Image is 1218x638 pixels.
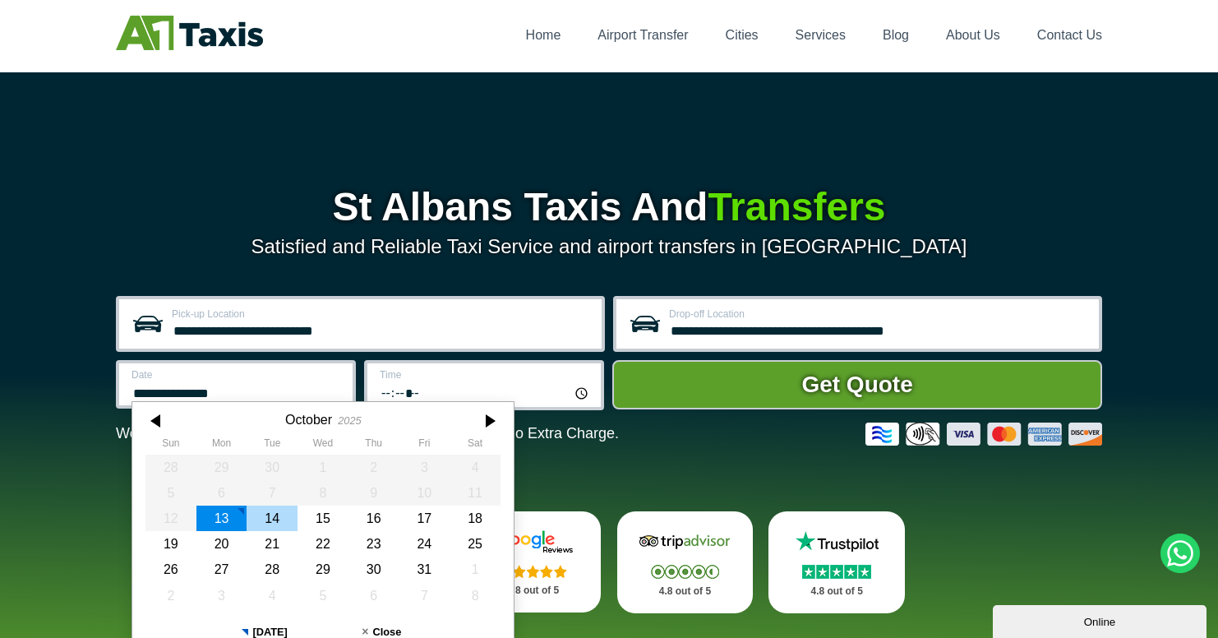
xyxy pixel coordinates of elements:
a: About Us [946,28,1000,42]
th: Sunday [145,437,196,454]
button: Get Quote [612,360,1102,409]
div: 01 October 2025 [298,455,348,480]
img: Google [484,529,583,554]
div: 15 October 2025 [298,506,348,531]
div: 2025 [338,414,361,427]
img: Tripadvisor [635,529,734,554]
div: 16 October 2025 [348,506,399,531]
div: 20 October 2025 [196,531,247,557]
div: 04 November 2025 [247,583,298,608]
div: 29 September 2025 [196,455,247,480]
a: Google Stars 4.8 out of 5 [465,511,602,613]
div: October [285,412,332,428]
div: 07 October 2025 [247,480,298,506]
img: Stars [499,565,567,578]
div: 23 October 2025 [348,531,399,557]
div: 30 September 2025 [247,455,298,480]
div: 02 November 2025 [145,583,196,608]
div: 12 October 2025 [145,506,196,531]
img: A1 Taxis St Albans LTD [116,16,263,50]
a: Tripadvisor Stars 4.8 out of 5 [617,511,754,613]
div: 14 October 2025 [247,506,298,531]
div: 04 October 2025 [450,455,501,480]
span: The Car at No Extra Charge. [431,425,619,442]
img: Credit And Debit Cards [865,423,1102,446]
div: 02 October 2025 [348,455,399,480]
div: 10 October 2025 [399,480,450,506]
label: Time [380,370,591,380]
div: 27 October 2025 [196,557,247,582]
div: 18 October 2025 [450,506,501,531]
div: 21 October 2025 [247,531,298,557]
div: 11 October 2025 [450,480,501,506]
div: 05 October 2025 [145,480,196,506]
div: 28 September 2025 [145,455,196,480]
div: 08 November 2025 [450,583,501,608]
div: 26 October 2025 [145,557,196,582]
th: Thursday [348,437,399,454]
th: Friday [399,437,450,454]
a: Contact Us [1037,28,1102,42]
div: 22 October 2025 [298,531,348,557]
p: 4.8 out of 5 [635,581,736,602]
div: 25 October 2025 [450,531,501,557]
div: 03 November 2025 [196,583,247,608]
a: Home [526,28,561,42]
p: Satisfied and Reliable Taxi Service and airport transfers in [GEOGRAPHIC_DATA] [116,235,1102,258]
div: 08 October 2025 [298,480,348,506]
label: Pick-up Location [172,309,592,319]
div: 13 October 2025 [196,506,247,531]
img: Stars [802,565,871,579]
th: Saturday [450,437,501,454]
a: Services [796,28,846,42]
p: 4.8 out of 5 [787,581,887,602]
div: 07 November 2025 [399,583,450,608]
div: 30 October 2025 [348,557,399,582]
img: Trustpilot [787,529,886,554]
iframe: chat widget [993,602,1210,638]
a: Cities [726,28,759,42]
div: 31 October 2025 [399,557,450,582]
div: 19 October 2025 [145,531,196,557]
a: Airport Transfer [597,28,688,42]
a: Trustpilot Stars 4.8 out of 5 [768,511,905,613]
th: Monday [196,437,247,454]
div: 17 October 2025 [399,506,450,531]
div: 09 October 2025 [348,480,399,506]
span: Transfers [708,185,885,229]
h1: St Albans Taxis And [116,187,1102,227]
div: 03 October 2025 [399,455,450,480]
div: 24 October 2025 [399,531,450,557]
th: Wednesday [298,437,348,454]
a: Blog [883,28,909,42]
label: Drop-off Location [669,309,1089,319]
div: 06 November 2025 [348,583,399,608]
p: 4.8 out of 5 [483,580,584,601]
label: Date [131,370,343,380]
div: 01 November 2025 [450,557,501,582]
img: Stars [651,565,719,579]
div: 28 October 2025 [247,557,298,582]
div: 06 October 2025 [196,480,247,506]
th: Tuesday [247,437,298,454]
div: 29 October 2025 [298,557,348,582]
p: We Now Accept Card & Contactless Payment In [116,425,619,442]
div: 05 November 2025 [298,583,348,608]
